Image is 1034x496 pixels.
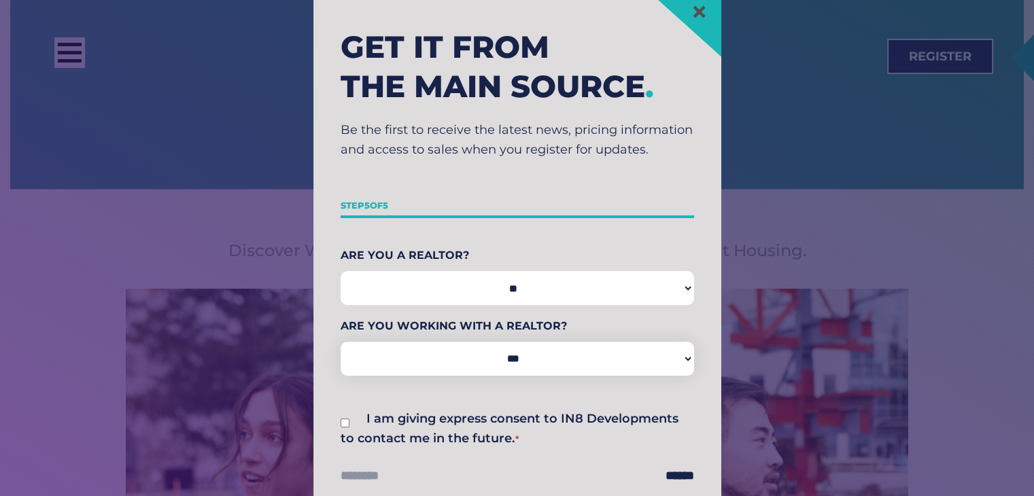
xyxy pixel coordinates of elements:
span: 5 [364,200,370,211]
span: . [645,67,654,105]
p: Step of [341,196,694,216]
span: 5 [383,200,388,211]
label: Are You A Realtor? [341,245,694,266]
label: I am giving express consent to IN8 Developments to contact me in the future. [341,411,678,446]
h2: Get it from the main source [341,27,694,107]
label: Are You Working With A Realtor? [341,316,694,336]
p: Be the first to receive the latest news, pricing information and access to sales when you registe... [341,120,694,160]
